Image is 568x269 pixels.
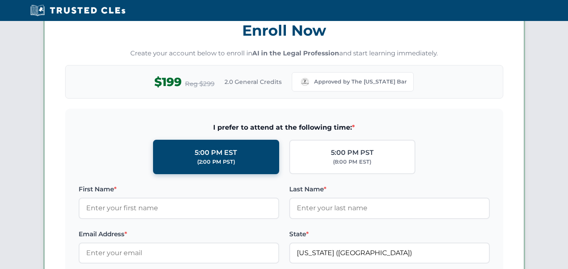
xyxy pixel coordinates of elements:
div: (2:00 PM PST) [197,158,235,166]
span: I prefer to attend at the following time: [79,122,490,133]
div: 5:00 PM EST [195,147,237,158]
span: Reg $299 [185,79,214,89]
span: $199 [154,73,182,91]
span: 2.0 General Credits [225,77,282,86]
input: Enter your email [79,243,279,264]
img: Missouri Bar [299,76,311,88]
label: Last Name [289,184,490,194]
strong: AI in the Legal Profession [252,49,339,57]
label: First Name [79,184,279,194]
div: 5:00 PM PST [331,147,374,158]
h3: Enroll Now [65,17,503,44]
input: Enter your last name [289,198,490,219]
label: State [289,229,490,239]
img: Trusted CLEs [28,4,128,17]
span: Approved by The [US_STATE] Bar [314,78,407,86]
input: Enter your first name [79,198,279,219]
input: Missouri (MO) [289,243,490,264]
label: Email Address [79,229,279,239]
div: (8:00 PM EST) [333,158,371,166]
p: Create your account below to enroll in and start learning immediately. [65,49,503,58]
